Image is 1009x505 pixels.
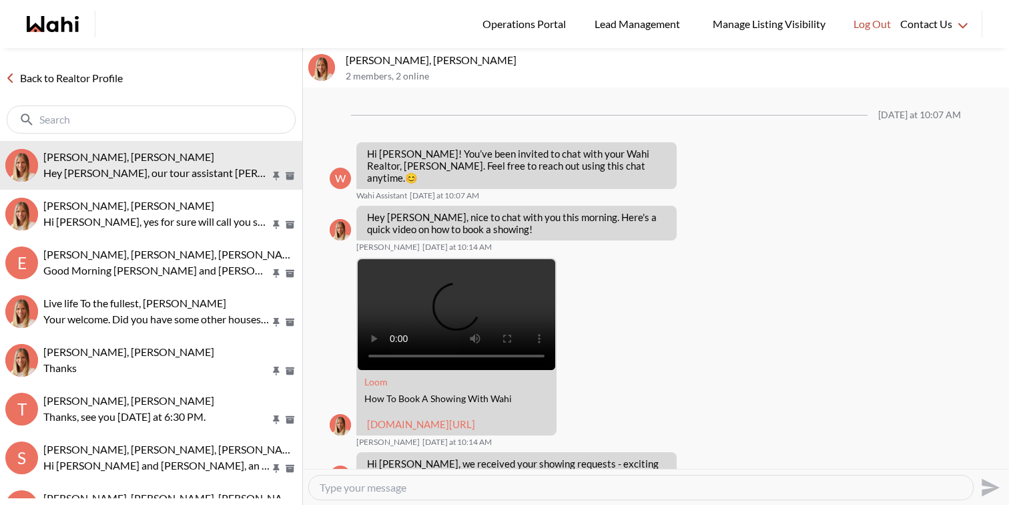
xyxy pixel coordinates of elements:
[405,172,418,184] span: 😊
[709,15,829,33] span: Manage Listing Visibility
[43,492,389,504] span: [PERSON_NAME], [PERSON_NAME], [PERSON_NAME], [PERSON_NAME]
[308,54,335,81] img: T
[320,481,962,494] textarea: Type your message
[422,242,492,252] time: 2025-09-25T14:14:14.601Z
[367,418,475,430] a: [DOMAIN_NAME][URL]
[43,150,214,163] span: [PERSON_NAME], [PERSON_NAME]
[5,198,38,230] div: Saeid Kanani, Michelle
[356,437,420,448] span: [PERSON_NAME]
[854,15,891,33] span: Log Out
[283,219,297,230] button: Archive
[5,442,38,474] div: S
[283,268,297,279] button: Archive
[43,297,226,309] span: Live life To the fullest, [PERSON_NAME]
[330,168,351,189] div: W
[43,394,214,407] span: [PERSON_NAME], [PERSON_NAME]
[5,295,38,328] img: L
[43,311,270,327] p: Your welcome. Did you have some other houses you wanted to go and see and we can arrange it for you?
[367,458,666,482] p: Hi [PERSON_NAME], we received your showing requests - exciting . We will be in touch shortly.
[367,211,666,235] p: Hey [PERSON_NAME], nice to chat with you this morning. Here's a quick video on how to book a show...
[43,360,270,376] p: Thanks
[270,414,282,426] button: Pin
[356,190,407,201] span: Wahi Assistant
[5,246,38,279] div: E
[5,393,38,426] div: T
[283,365,297,377] button: Archive
[283,414,297,426] button: Archive
[43,409,270,425] p: Thanks, see you [DATE] at 6:30 PM.
[367,148,666,184] p: Hi [PERSON_NAME]! You’ve been invited to chat with your Wahi Realtor, [PERSON_NAME]. Feel free to...
[283,317,297,328] button: Archive
[878,110,961,121] div: [DATE] at 10:07 AM
[43,458,270,474] p: Hi [PERSON_NAME] and [PERSON_NAME], an offer has been submitted for [STREET_ADDRESS]. If you’re s...
[270,463,282,474] button: Pin
[270,170,282,182] button: Pin
[5,149,38,182] img: T
[5,198,38,230] img: S
[283,170,297,182] button: Archive
[5,149,38,182] div: Tanya Fita, Michelle
[974,472,1004,502] button: Send
[595,15,685,33] span: Lead Management
[43,248,302,261] span: [PERSON_NAME], [PERSON_NAME], [PERSON_NAME]
[43,165,270,181] p: Hey [PERSON_NAME], our tour assistant [PERSON_NAME] will be able to accompany you on the outings ...
[330,414,351,436] div: Michelle Ryckman
[270,219,282,230] button: Pin
[330,466,351,487] div: W
[356,242,420,252] span: [PERSON_NAME]
[270,365,282,377] button: Pin
[330,219,351,240] img: M
[346,71,1004,82] p: 2 members , 2 online
[43,214,270,230] p: Hi [PERSON_NAME], yes for sure will call you shortly
[482,15,571,33] span: Operations Portal
[43,199,214,212] span: [PERSON_NAME], [PERSON_NAME]
[5,344,38,377] div: TIGRAN ARUSTAMYAN, Michelle
[270,268,282,279] button: Pin
[39,113,266,126] input: Search
[346,53,1004,67] p: [PERSON_NAME], [PERSON_NAME]
[43,443,302,456] span: [PERSON_NAME], [PERSON_NAME], [PERSON_NAME]
[422,437,492,448] time: 2025-09-25T14:14:26.236Z
[283,463,297,474] button: Archive
[410,190,479,201] time: 2025-09-25T14:07:27.140Z
[330,414,351,436] img: M
[43,263,270,279] p: Good Morning [PERSON_NAME] and [PERSON_NAME]. I tried to book an appointment for 30 [PERSON_NAME]...
[364,393,549,405] div: How To Book A Showing With Wahi
[27,16,79,32] a: Wahi homepage
[308,54,335,81] div: Tanya Fita, Michelle
[364,376,388,387] a: Attachment
[43,345,214,358] span: [PERSON_NAME], [PERSON_NAME]
[5,344,38,377] img: T
[270,317,282,328] button: Pin
[330,219,351,240] div: Michelle Ryckman
[5,295,38,328] div: Live life To the fullest, Michelle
